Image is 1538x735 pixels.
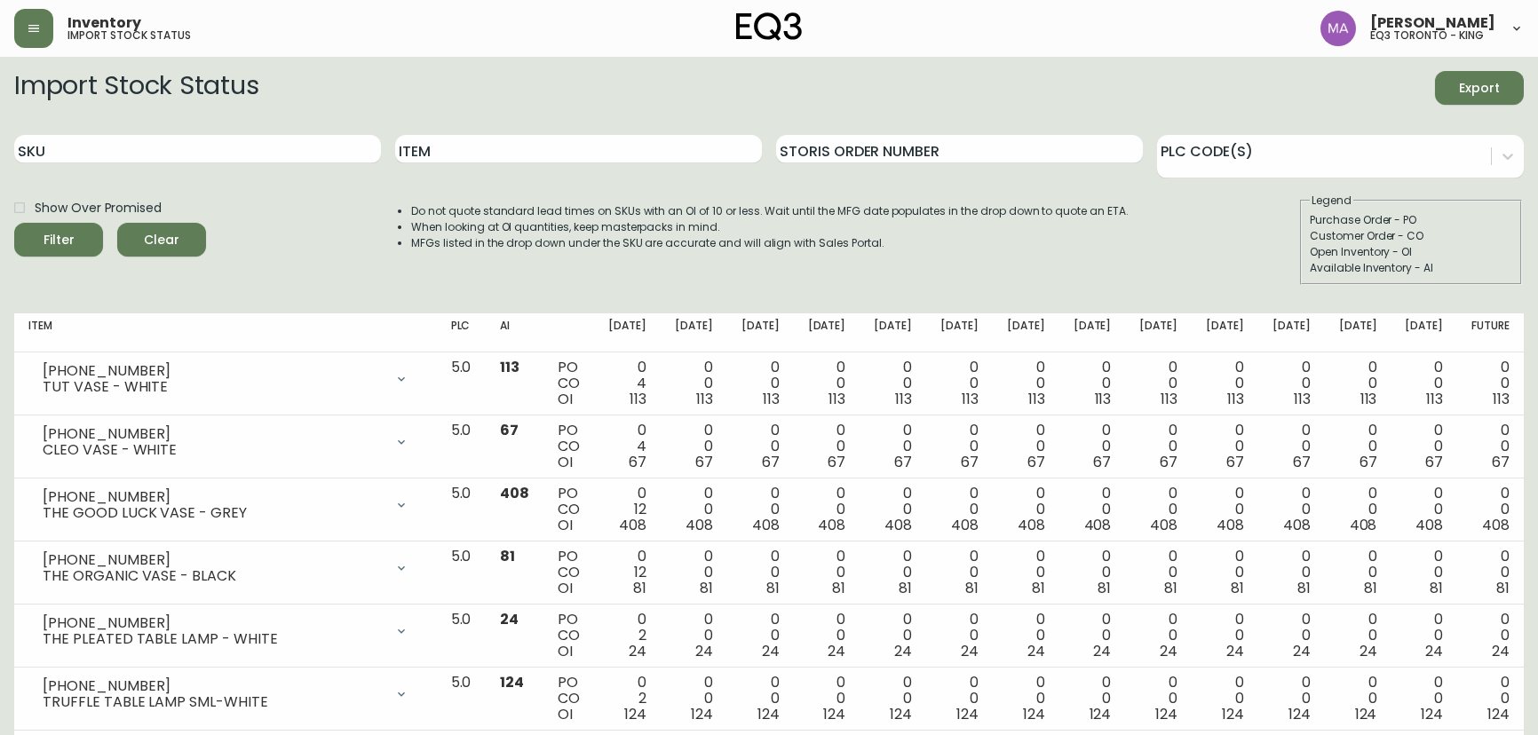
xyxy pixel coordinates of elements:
div: 0 0 [675,612,713,660]
span: 81 [1231,578,1244,598]
span: 113 [696,389,713,409]
div: 0 2 [608,675,646,723]
span: 113 [828,389,845,409]
div: 0 0 [940,612,979,660]
div: 0 0 [808,423,846,470]
span: 24 [1027,641,1045,661]
div: 0 0 [1405,549,1443,597]
div: 0 0 [1272,486,1311,533]
div: 0 0 [874,612,912,660]
span: 124 [1023,704,1045,724]
div: 0 0 [874,486,912,533]
div: 0 0 [1007,360,1045,407]
div: [PHONE_NUMBER] [43,489,384,505]
div: PO CO [558,612,580,660]
span: 124 [1355,704,1377,724]
span: 67 [1027,452,1045,472]
div: 0 0 [1139,549,1177,597]
span: 124 [1421,704,1443,724]
span: OI [558,704,573,724]
span: 67 [762,452,780,472]
span: 113 [763,389,780,409]
div: 0 0 [1471,486,1510,533]
div: [PHONE_NUMBER]CLEO VASE - WHITE [28,423,423,462]
span: 67 [1226,452,1244,472]
th: [DATE] [661,313,727,352]
span: 408 [1217,515,1244,535]
span: 113 [1161,389,1177,409]
th: AI [486,313,543,352]
span: Show Over Promised [35,199,162,217]
span: 24 [894,641,912,661]
div: 0 0 [874,360,912,407]
span: OI [558,641,573,661]
span: Export [1449,77,1510,99]
span: 24 [629,641,646,661]
div: 0 0 [1074,675,1112,723]
div: [PHONE_NUMBER]THE ORGANIC VASE - BLACK [28,549,423,588]
span: 408 [1350,515,1377,535]
li: MFGs listed in the drop down under the SKU are accurate and will align with Sales Portal. [411,235,1129,251]
span: 124 [1487,704,1510,724]
div: 0 0 [1074,360,1112,407]
span: 113 [1028,389,1045,409]
button: Export [1435,71,1524,105]
span: OI [558,452,573,472]
span: 113 [1426,389,1443,409]
th: [DATE] [594,313,661,352]
div: [PHONE_NUMBER] [43,426,384,442]
div: 0 0 [675,675,713,723]
div: 0 0 [741,486,780,533]
td: 5.0 [437,605,487,668]
div: 0 0 [1074,612,1112,660]
span: 24 [1360,641,1377,661]
th: [DATE] [1391,313,1457,352]
div: 0 0 [1272,612,1311,660]
span: OI [558,515,573,535]
span: 24 [1093,641,1111,661]
div: 0 0 [1206,612,1244,660]
img: 4f0989f25cbf85e7eb2537583095d61e [1320,11,1356,46]
div: 0 0 [1074,423,1112,470]
div: PO CO [558,486,580,533]
div: 0 0 [940,423,979,470]
span: 67 [1425,452,1443,472]
div: [PHONE_NUMBER] [43,678,384,694]
span: 124 [890,704,912,724]
span: 81 [1032,578,1045,598]
span: 124 [823,704,845,724]
span: 408 [686,515,713,535]
div: 0 0 [1272,360,1311,407]
div: 0 0 [1405,360,1443,407]
span: 67 [1160,452,1177,472]
div: 0 0 [1074,549,1112,597]
span: 24 [1293,641,1311,661]
div: Available Inventory - AI [1310,260,1512,276]
div: 0 0 [1405,612,1443,660]
th: [DATE] [1192,313,1258,352]
div: 0 0 [1405,675,1443,723]
span: 24 [1425,641,1443,661]
div: PO CO [558,360,580,407]
span: 24 [695,641,713,661]
span: 408 [1283,515,1311,535]
th: [DATE] [1125,313,1192,352]
div: 0 0 [1007,612,1045,660]
td: 5.0 [437,415,487,478]
span: 408 [619,515,646,535]
img: logo [736,12,802,41]
div: 0 0 [874,549,912,597]
legend: Legend [1310,193,1353,209]
div: CLEO VASE - WHITE [43,442,384,458]
div: 0 0 [1206,486,1244,533]
button: Clear [117,223,206,257]
td: 5.0 [437,668,487,731]
div: 0 0 [1139,675,1177,723]
span: 113 [1294,389,1311,409]
div: 0 0 [1272,675,1311,723]
span: Inventory [67,16,141,30]
div: THE PLEATED TABLE LAMP - WHITE [43,631,384,647]
div: 0 0 [940,549,979,597]
div: [PHONE_NUMBER]TRUFFLE TABLE LAMP SML-WHITE [28,675,423,714]
div: 0 0 [1471,549,1510,597]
